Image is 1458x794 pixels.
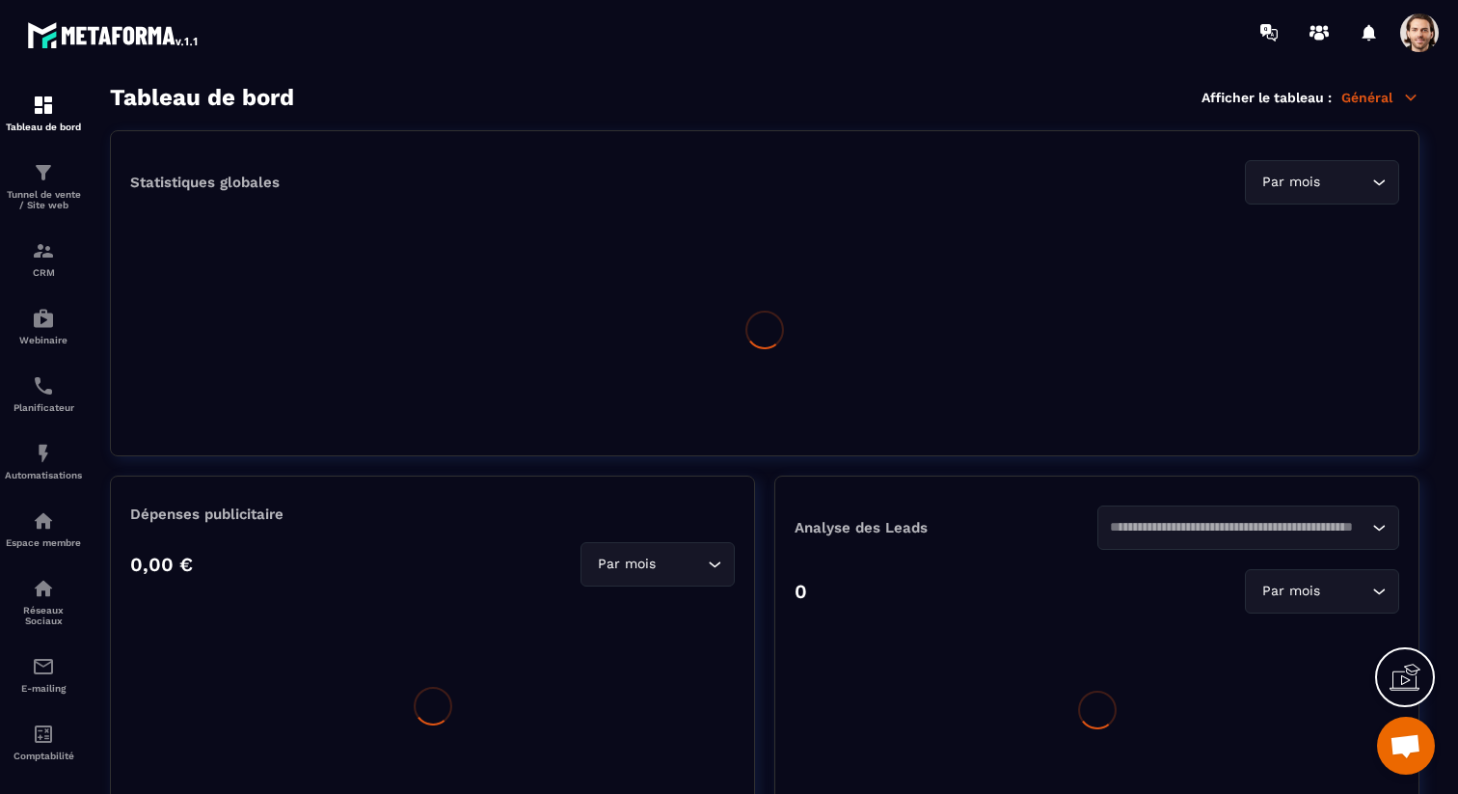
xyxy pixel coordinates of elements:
[32,161,55,184] img: formation
[1201,90,1332,105] p: Afficher le tableau :
[5,751,82,761] p: Comptabilité
[5,189,82,210] p: Tunnel de vente / Site web
[5,605,82,626] p: Réseaux Sociaux
[5,147,82,225] a: formationformationTunnel de vente / Site web
[1341,89,1419,106] p: Général
[130,553,193,576] p: 0,00 €
[5,79,82,147] a: formationformationTableau de bord
[1324,581,1367,602] input: Search for option
[27,17,201,52] img: logo
[660,554,703,575] input: Search for option
[5,708,82,776] a: accountantaccountantComptabilité
[5,641,82,708] a: emailemailE-mailing
[1324,172,1367,193] input: Search for option
[130,506,735,523] p: Dépenses publicitaire
[5,427,82,495] a: automationsautomationsAutomatisations
[5,537,82,548] p: Espace membre
[5,470,82,480] p: Automatisations
[5,335,82,345] p: Webinaire
[1257,172,1324,193] span: Par mois
[5,402,82,413] p: Planificateur
[32,307,55,330] img: automations
[5,360,82,427] a: schedulerschedulerPlanificateur
[1245,160,1399,205] div: Search for option
[1097,506,1400,550] div: Search for option
[1257,581,1324,602] span: Par mois
[5,225,82,292] a: formationformationCRM
[32,723,55,746] img: accountant
[32,509,55,533] img: automations
[5,562,82,641] a: social-networksocial-networkRéseaux Sociaux
[5,122,82,132] p: Tableau de bord
[795,519,1097,536] p: Analyse des Leads
[32,442,55,465] img: automations
[32,577,55,600] img: social-network
[32,239,55,262] img: formation
[795,580,807,603] p: 0
[5,267,82,278] p: CRM
[130,174,280,191] p: Statistiques globales
[5,495,82,562] a: automationsautomationsEspace membre
[593,554,660,575] span: Par mois
[110,84,294,111] h3: Tableau de bord
[1110,517,1368,538] input: Search for option
[32,655,55,678] img: email
[32,94,55,117] img: formation
[5,292,82,360] a: automationsautomationsWebinaire
[1377,717,1435,775] a: Ouvrir le chat
[32,374,55,397] img: scheduler
[5,683,82,694] p: E-mailing
[580,542,735,587] div: Search for option
[1245,569,1399,614] div: Search for option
